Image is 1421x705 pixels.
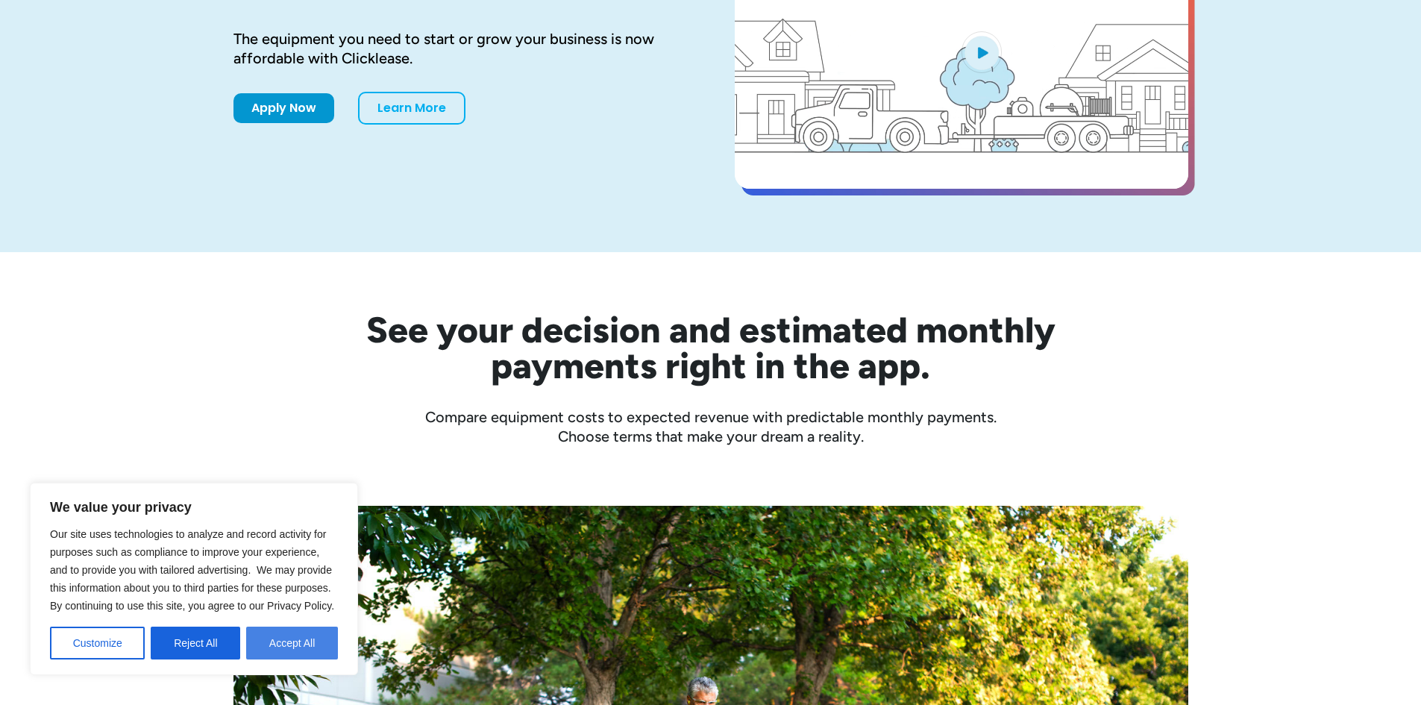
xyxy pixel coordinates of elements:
p: We value your privacy [50,498,338,516]
span: Our site uses technologies to analyze and record activity for purposes such as compliance to impr... [50,528,334,612]
img: Blue play button logo on a light blue circular background [962,31,1002,73]
div: We value your privacy [30,483,358,675]
div: Compare equipment costs to expected revenue with predictable monthly payments. Choose terms that ... [233,407,1188,446]
button: Accept All [246,627,338,659]
a: Apply Now [233,93,334,123]
div: The equipment you need to start or grow your business is now affordable with Clicklease. [233,29,687,68]
button: Reject All [151,627,240,659]
h2: See your decision and estimated monthly payments right in the app. [293,312,1129,383]
a: Learn More [358,92,465,125]
button: Customize [50,627,145,659]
